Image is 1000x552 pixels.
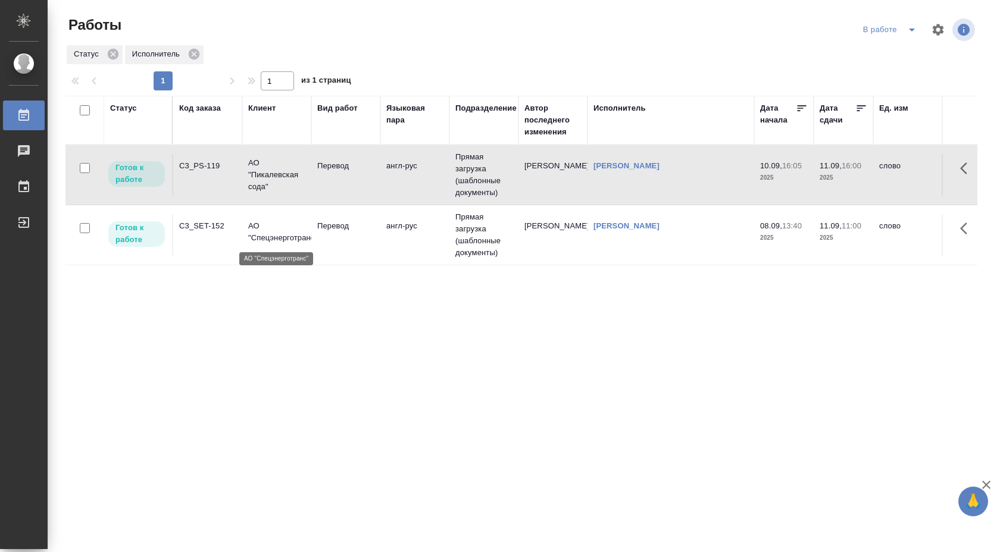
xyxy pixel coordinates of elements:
p: 2025 [820,172,867,184]
td: [PERSON_NAME] [518,154,587,196]
td: англ-рус [380,214,449,256]
div: Код заказа [179,102,221,114]
div: Исполнитель может приступить к работе [107,160,166,188]
span: Настроить таблицу [924,15,952,44]
div: Клиент [248,102,276,114]
button: Здесь прячутся важные кнопки [953,154,982,183]
p: 08.09, [760,221,782,230]
td: Прямая загрузка (шаблонные документы) [449,145,518,205]
div: Языковая пара [386,102,443,126]
p: 16:00 [842,161,861,170]
p: 11:00 [842,221,861,230]
p: 10.09, [760,161,782,170]
div: Ед. изм [879,102,908,114]
div: Исполнитель [593,102,646,114]
p: Перевод [317,220,374,232]
p: Готов к работе [115,222,158,246]
p: 16:05 [782,161,802,170]
div: C3_SET-152 [179,220,236,232]
div: Статус [67,45,123,64]
p: 2025 [760,172,808,184]
div: Подразделение [455,102,517,114]
p: АО "Спецэнерготранс" [248,220,305,244]
p: Исполнитель [132,48,184,60]
div: Исполнитель [125,45,204,64]
a: [PERSON_NAME] [593,221,660,230]
span: Работы [65,15,121,34]
div: Исполнитель может приступить к работе [107,220,166,248]
span: 🙏 [963,489,983,514]
div: C3_PS-119 [179,160,236,172]
td: слово [873,214,942,256]
td: англ-рус [380,154,449,196]
button: 🙏 [958,487,988,516]
button: Здесь прячутся важные кнопки [953,214,982,243]
td: слово [873,154,942,196]
p: АО "Пикалевская сода" [248,157,305,193]
p: 11.09, [820,221,842,230]
div: Вид работ [317,102,358,114]
div: Статус [110,102,137,114]
a: [PERSON_NAME] [593,161,660,170]
p: Перевод [317,160,374,172]
td: [PERSON_NAME] [518,214,587,256]
span: из 1 страниц [301,73,351,90]
div: Дата сдачи [820,102,855,126]
p: 13:40 [782,221,802,230]
td: Прямая загрузка (шаблонные документы) [449,205,518,265]
p: 11.09, [820,161,842,170]
span: Посмотреть информацию [952,18,977,41]
p: Статус [74,48,103,60]
p: 2025 [760,232,808,244]
div: split button [860,20,924,39]
p: Готов к работе [115,162,158,186]
div: Дата начала [760,102,796,126]
div: Автор последнего изменения [524,102,582,138]
p: 2025 [820,232,867,244]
